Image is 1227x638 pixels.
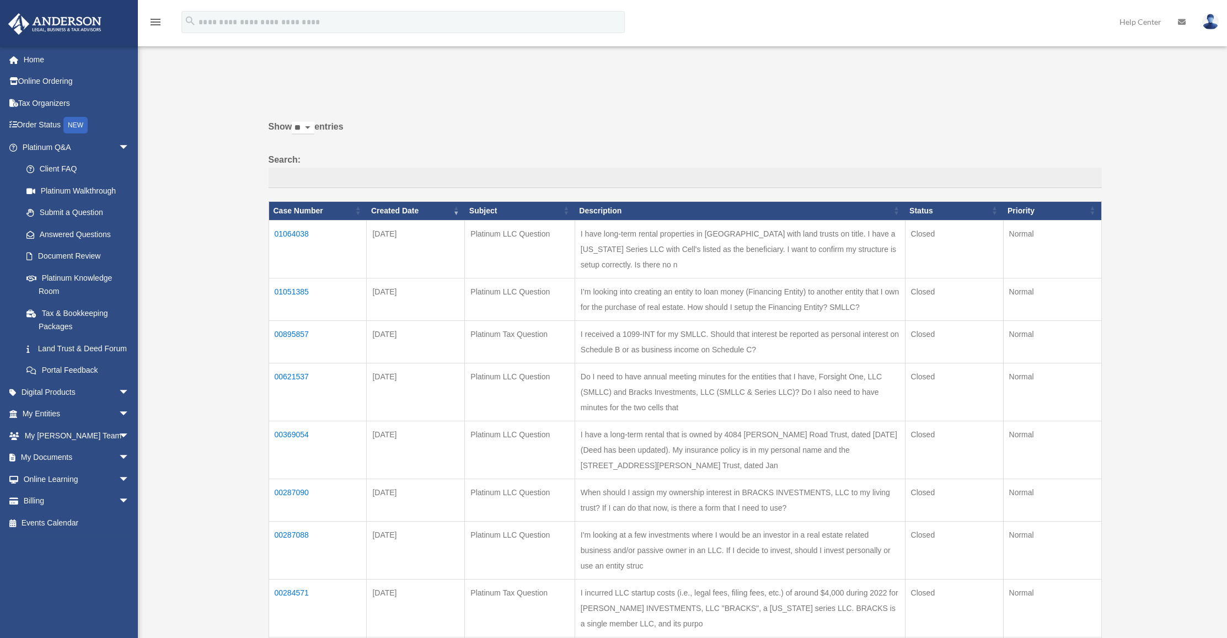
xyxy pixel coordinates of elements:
[1003,278,1101,320] td: Normal
[149,15,162,29] i: menu
[367,521,465,579] td: [DATE]
[367,363,465,421] td: [DATE]
[575,220,905,278] td: I have long-term rental properties in [GEOGRAPHIC_DATA] with land trusts on title. I have a [US_S...
[119,381,141,404] span: arrow_drop_down
[8,490,146,512] a: Billingarrow_drop_down
[269,479,367,521] td: 00287090
[905,579,1003,637] td: Closed
[465,320,575,363] td: Platinum Tax Question
[15,267,141,302] a: Platinum Knowledge Room
[465,278,575,320] td: Platinum LLC Question
[269,363,367,421] td: 00621537
[367,278,465,320] td: [DATE]
[15,245,141,267] a: Document Review
[367,579,465,637] td: [DATE]
[905,363,1003,421] td: Closed
[367,479,465,521] td: [DATE]
[119,447,141,469] span: arrow_drop_down
[269,421,367,479] td: 00369054
[149,19,162,29] a: menu
[119,425,141,447] span: arrow_drop_down
[269,168,1102,189] input: Search:
[465,421,575,479] td: Platinum LLC Question
[1003,521,1101,579] td: Normal
[1202,14,1219,30] img: User Pic
[465,521,575,579] td: Platinum LLC Question
[269,119,1102,146] label: Show entries
[15,158,141,180] a: Client FAQ
[8,136,141,158] a: Platinum Q&Aarrow_drop_down
[575,579,905,637] td: I incurred LLC startup costs (i.e., legal fees, filing fees, etc.) of around $4,000 during 2022 f...
[8,92,146,114] a: Tax Organizers
[15,180,141,202] a: Platinum Walkthrough
[905,479,1003,521] td: Closed
[15,302,141,337] a: Tax & Bookkeeping Packages
[367,421,465,479] td: [DATE]
[465,220,575,278] td: Platinum LLC Question
[63,117,88,133] div: NEW
[119,468,141,491] span: arrow_drop_down
[8,114,146,137] a: Order StatusNEW
[119,136,141,159] span: arrow_drop_down
[575,278,905,320] td: I’m looking into creating an entity to loan money (Financing Entity) to another entity that I own...
[905,220,1003,278] td: Closed
[367,320,465,363] td: [DATE]
[1003,202,1101,221] th: Priority: activate to sort column ascending
[15,360,141,382] a: Portal Feedback
[575,363,905,421] td: Do I need to have annual meeting minutes for the entities that I have, Forsight One, LLC (SMLLC) ...
[269,220,367,278] td: 01064038
[184,15,196,27] i: search
[119,403,141,426] span: arrow_drop_down
[8,512,146,534] a: Events Calendar
[1003,479,1101,521] td: Normal
[15,223,135,245] a: Answered Questions
[269,202,367,221] th: Case Number: activate to sort column ascending
[5,13,105,35] img: Anderson Advisors Platinum Portal
[269,152,1102,189] label: Search:
[1003,363,1101,421] td: Normal
[119,490,141,513] span: arrow_drop_down
[269,579,367,637] td: 00284571
[8,381,146,403] a: Digital Productsarrow_drop_down
[1003,320,1101,363] td: Normal
[367,202,465,221] th: Created Date: activate to sort column ascending
[8,49,146,71] a: Home
[292,122,314,135] select: Showentries
[1003,579,1101,637] td: Normal
[465,363,575,421] td: Platinum LLC Question
[269,521,367,579] td: 00287088
[1003,220,1101,278] td: Normal
[905,202,1003,221] th: Status: activate to sort column ascending
[8,468,146,490] a: Online Learningarrow_drop_down
[575,479,905,521] td: When should I assign my ownership interest in BRACKS INVESTMENTS, LLC to my living trust? If I ca...
[905,320,1003,363] td: Closed
[575,521,905,579] td: I'm looking at a few investments where I would be an investor in a real estate related business a...
[905,421,1003,479] td: Closed
[8,447,146,469] a: My Documentsarrow_drop_down
[269,278,367,320] td: 01051385
[8,425,146,447] a: My [PERSON_NAME] Teamarrow_drop_down
[15,337,141,360] a: Land Trust & Deed Forum
[465,579,575,637] td: Platinum Tax Question
[575,320,905,363] td: I received a 1099-INT for my SMLLC. Should that interest be reported as personal interest on Sche...
[465,202,575,221] th: Subject: activate to sort column ascending
[465,479,575,521] td: Platinum LLC Question
[8,403,146,425] a: My Entitiesarrow_drop_down
[8,71,146,93] a: Online Ordering
[367,220,465,278] td: [DATE]
[575,202,905,221] th: Description: activate to sort column ascending
[269,320,367,363] td: 00895857
[905,278,1003,320] td: Closed
[1003,421,1101,479] td: Normal
[15,202,141,224] a: Submit a Question
[905,521,1003,579] td: Closed
[575,421,905,479] td: I have a long-term rental that is owned by 4084 [PERSON_NAME] Road Trust, dated [DATE] (Deed has ...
